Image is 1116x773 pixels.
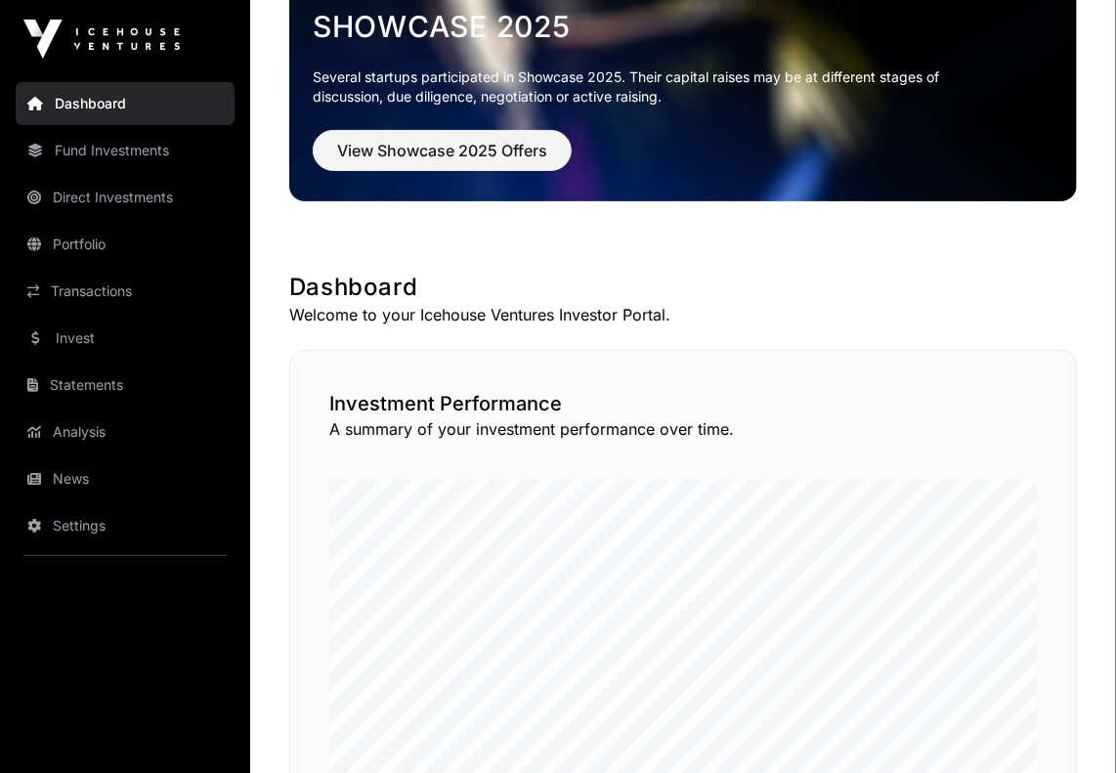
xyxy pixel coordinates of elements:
[16,82,235,125] a: Dashboard
[23,20,180,59] img: Icehouse Ventures Logo
[16,129,235,172] a: Fund Investments
[289,272,1077,303] h1: Dashboard
[16,270,235,313] a: Transactions
[16,457,235,500] a: News
[16,504,235,547] a: Settings
[313,67,969,107] p: Several startups participated in Showcase 2025. Their capital raises may be at different stages o...
[1018,679,1116,773] iframe: Chat Widget
[313,150,572,169] a: View Showcase 2025 Offers
[289,303,1077,326] p: Welcome to your Icehouse Ventures Investor Portal.
[16,317,235,360] a: Invest
[16,176,235,219] a: Direct Investments
[16,410,235,453] a: Analysis
[329,390,1037,417] h2: Investment Performance
[313,130,572,171] button: View Showcase 2025 Offers
[329,417,1037,441] p: A summary of your investment performance over time.
[16,223,235,266] a: Portfolio
[337,139,547,162] span: View Showcase 2025 Offers
[313,9,1053,44] a: Showcase 2025
[16,364,235,407] a: Statements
